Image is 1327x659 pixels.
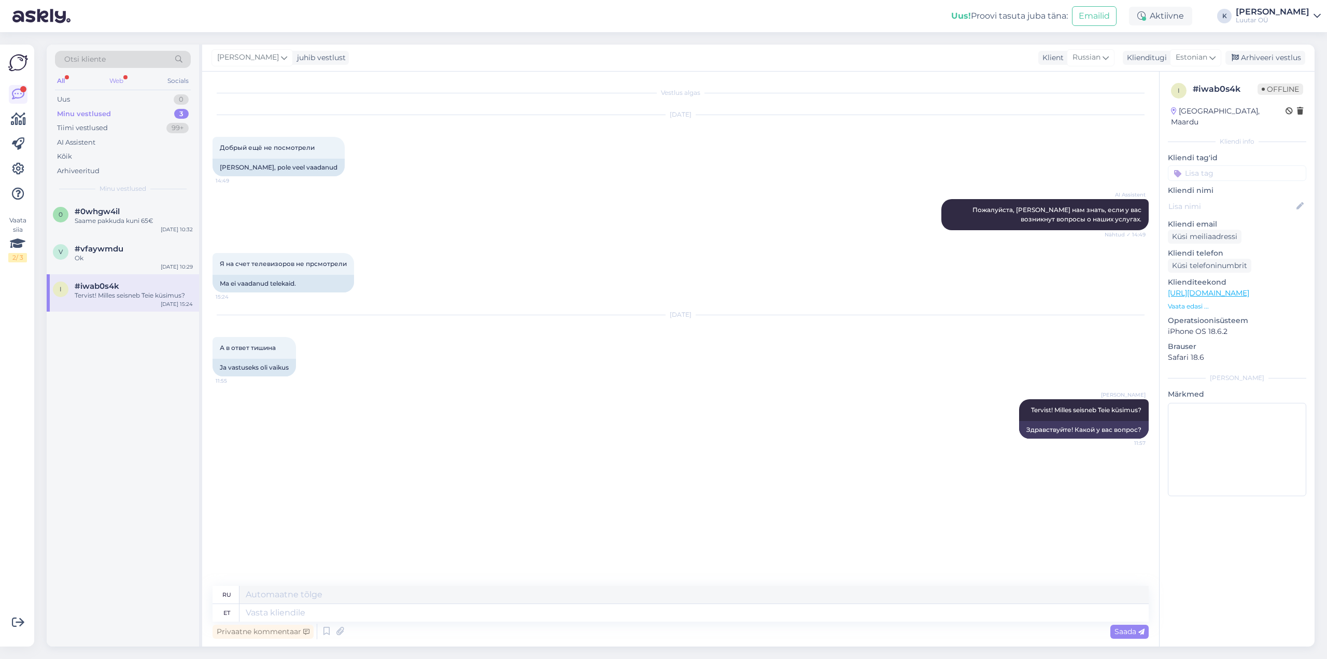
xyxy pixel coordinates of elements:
span: AI Assistent [1107,191,1146,199]
p: Kliendi telefon [1168,248,1306,259]
div: Arhiveeritud [57,166,100,176]
div: [DATE] 10:29 [161,263,193,271]
div: [DATE] 15:24 [161,300,193,308]
p: iPhone OS 18.6.2 [1168,326,1306,337]
span: [PERSON_NAME] [1101,391,1146,399]
span: Tervist! Milles seisneb Teie küsimus? [1031,406,1141,414]
div: Tiimi vestlused [57,123,108,133]
div: Saame pakkuda kuni 65€ [75,216,193,226]
div: Klienditugi [1123,52,1167,63]
div: [PERSON_NAME], pole veel vaadanud [213,159,345,176]
div: Küsi telefoninumbrit [1168,259,1251,273]
span: #iwab0s4k [75,282,119,291]
div: Ma ei vaadanud telekaid. [213,275,354,292]
p: Operatsioonisüsteem [1168,315,1306,326]
span: 11:55 [216,377,255,385]
span: #0whgw4il [75,207,120,216]
div: Vestlus algas [213,88,1149,97]
span: 11:57 [1107,439,1146,447]
div: [PERSON_NAME] [1236,8,1309,16]
div: Arhiveeri vestlus [1225,51,1305,65]
span: Russian [1072,52,1100,63]
div: 3 [174,109,189,119]
a: [URL][DOMAIN_NAME] [1168,288,1249,298]
span: А в ответ тишина [220,344,276,352]
div: Ok [75,254,193,263]
div: Kliendi info [1168,137,1306,146]
span: [PERSON_NAME] [217,52,279,63]
div: Aktiivne [1129,7,1192,25]
span: Добрый ещё не посмотрели [220,144,315,151]
p: Brauser [1168,341,1306,352]
div: 0 [174,94,189,105]
b: Uus! [951,11,971,21]
div: [DATE] [213,310,1149,319]
span: Пожалуйста, [PERSON_NAME] нам знать, если у вас возникнут вопросы о наших услугах. [972,206,1143,223]
p: Märkmed [1168,389,1306,400]
span: #vfaywmdu [75,244,123,254]
span: 14:49 [216,177,255,185]
span: Estonian [1176,52,1207,63]
div: Kõik [57,151,72,162]
div: [DATE] 10:32 [161,226,193,233]
input: Lisa tag [1168,165,1306,181]
div: juhib vestlust [293,52,346,63]
span: 0 [59,211,63,218]
span: Offline [1258,83,1303,95]
span: i [60,285,62,293]
div: Proovi tasuta juba täna: [951,10,1068,22]
p: Safari 18.6 [1168,352,1306,363]
div: [DATE] [213,110,1149,119]
div: Socials [165,74,191,88]
div: Klient [1038,52,1064,63]
div: AI Assistent [57,137,95,148]
div: Minu vestlused [57,109,111,119]
div: et [223,604,230,622]
span: i [1178,87,1180,94]
button: Emailid [1072,6,1117,26]
div: Здравствуйте! Какой у вас вопрос? [1019,421,1149,439]
div: [GEOGRAPHIC_DATA], Maardu [1171,106,1286,128]
div: Ja vastuseks oli vaikus [213,359,296,376]
div: ru [222,586,231,604]
div: 99+ [166,123,189,133]
p: Klienditeekond [1168,277,1306,288]
span: Otsi kliente [64,54,106,65]
span: v [59,248,63,256]
a: [PERSON_NAME]Luutar OÜ [1236,8,1321,24]
span: 15:24 [216,293,255,301]
p: Kliendi email [1168,219,1306,230]
div: Tervist! Milles seisneb Teie küsimus? [75,291,193,300]
div: Web [107,74,125,88]
div: Küsi meiliaadressi [1168,230,1241,244]
p: Kliendi tag'id [1168,152,1306,163]
div: Luutar OÜ [1236,16,1309,24]
p: Kliendi nimi [1168,185,1306,196]
span: Saada [1114,627,1145,636]
p: Vaata edasi ... [1168,302,1306,311]
div: Uus [57,94,70,105]
span: Я на счет телевизоров не прсмотрели [220,260,347,268]
span: Nähtud ✓ 14:49 [1105,231,1146,239]
input: Lisa nimi [1168,201,1294,212]
img: Askly Logo [8,53,28,73]
div: [PERSON_NAME] [1168,373,1306,383]
div: K [1217,9,1232,23]
div: # iwab0s4k [1193,83,1258,95]
span: Minu vestlused [100,184,146,193]
div: Privaatne kommentaar [213,625,314,639]
div: 2 / 3 [8,253,27,262]
div: All [55,74,67,88]
div: Vaata siia [8,216,27,262]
